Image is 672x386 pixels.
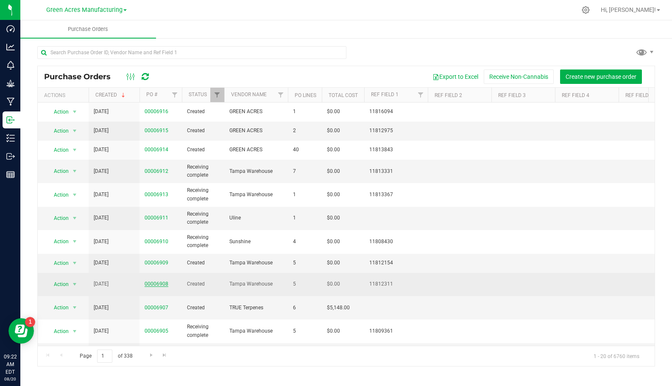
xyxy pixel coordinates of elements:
[293,214,317,222] span: 1
[94,238,109,246] span: [DATE]
[145,147,168,153] a: 00006914
[46,165,69,177] span: Action
[46,236,69,247] span: Action
[94,191,109,199] span: [DATE]
[369,259,423,267] span: 11812154
[293,127,317,135] span: 2
[70,125,80,137] span: select
[72,350,139,363] span: Page of 338
[187,186,219,203] span: Receiving complete
[293,108,317,116] span: 1
[371,92,399,97] a: Ref Field 1
[4,376,17,382] p: 08/20
[44,72,119,81] span: Purchase Orders
[293,167,317,175] span: 7
[369,327,423,335] span: 11809361
[327,108,340,116] span: $0.00
[6,116,15,124] inline-svg: Inbound
[94,280,109,288] span: [DATE]
[293,304,317,312] span: 6
[46,6,123,14] span: Green Acres Manufacturing
[560,69,642,84] button: Create new purchase order
[327,259,340,267] span: $0.00
[145,128,168,133] a: 00006915
[229,191,283,199] span: Tampa Warehouse
[414,88,428,102] a: Filter
[145,215,168,221] a: 00006911
[229,280,283,288] span: Tampa Warehouse
[6,25,15,33] inline-svg: Dashboard
[94,146,109,154] span: [DATE]
[293,327,317,335] span: 5
[70,106,80,118] span: select
[329,92,358,98] a: Total Cost
[70,165,80,177] span: select
[145,108,168,114] a: 00006916
[70,278,80,290] span: select
[229,146,283,154] span: GREEN ACRES
[70,302,80,314] span: select
[274,88,288,102] a: Filter
[46,278,69,290] span: Action
[94,327,109,335] span: [DATE]
[46,325,69,337] span: Action
[327,214,340,222] span: $0.00
[187,304,219,312] span: Created
[94,214,109,222] span: [DATE]
[94,304,109,312] span: [DATE]
[187,323,219,339] span: Receiving complete
[327,167,340,175] span: $0.00
[25,317,35,327] iframe: Resource center unread badge
[46,189,69,201] span: Action
[187,210,219,226] span: Receiving complete
[229,167,283,175] span: Tampa Warehouse
[327,191,340,199] span: $0.00
[327,238,340,246] span: $0.00
[6,43,15,51] inline-svg: Analytics
[229,238,283,246] span: Sunshine
[435,92,462,98] a: Ref Field 2
[70,144,80,156] span: select
[37,46,346,59] input: Search Purchase Order ID, Vendor Name and Ref Field 1
[229,304,283,312] span: TRUE Terpenes
[601,6,656,13] span: Hi, [PERSON_NAME]!
[369,238,423,246] span: 11808430
[145,281,168,287] a: 00006908
[4,353,17,376] p: 09:22 AM EDT
[6,152,15,161] inline-svg: Outbound
[562,92,589,98] a: Ref Field 4
[70,189,80,201] span: select
[498,92,526,98] a: Ref Field 3
[187,259,219,267] span: Created
[145,239,168,244] a: 00006910
[6,97,15,106] inline-svg: Manufacturing
[187,108,219,116] span: Created
[427,69,484,84] button: Export to Excel
[46,106,69,118] span: Action
[94,259,109,267] span: [DATE]
[70,257,80,269] span: select
[369,167,423,175] span: 11813331
[6,170,15,179] inline-svg: Reports
[187,146,219,154] span: Created
[369,280,423,288] span: 11812311
[97,350,112,363] input: 1
[293,280,317,288] span: 5
[580,6,591,14] div: Manage settings
[6,134,15,142] inline-svg: Inventory
[327,146,340,154] span: $0.00
[6,79,15,88] inline-svg: Grow
[94,167,109,175] span: [DATE]
[293,191,317,199] span: 1
[189,92,207,97] a: Status
[327,327,340,335] span: $0.00
[229,327,283,335] span: Tampa Warehouse
[46,212,69,224] span: Action
[229,214,283,222] span: Uline
[70,236,80,247] span: select
[369,108,423,116] span: 11816094
[56,25,120,33] span: Purchase Orders
[145,192,168,197] a: 00006913
[210,88,224,102] a: Filter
